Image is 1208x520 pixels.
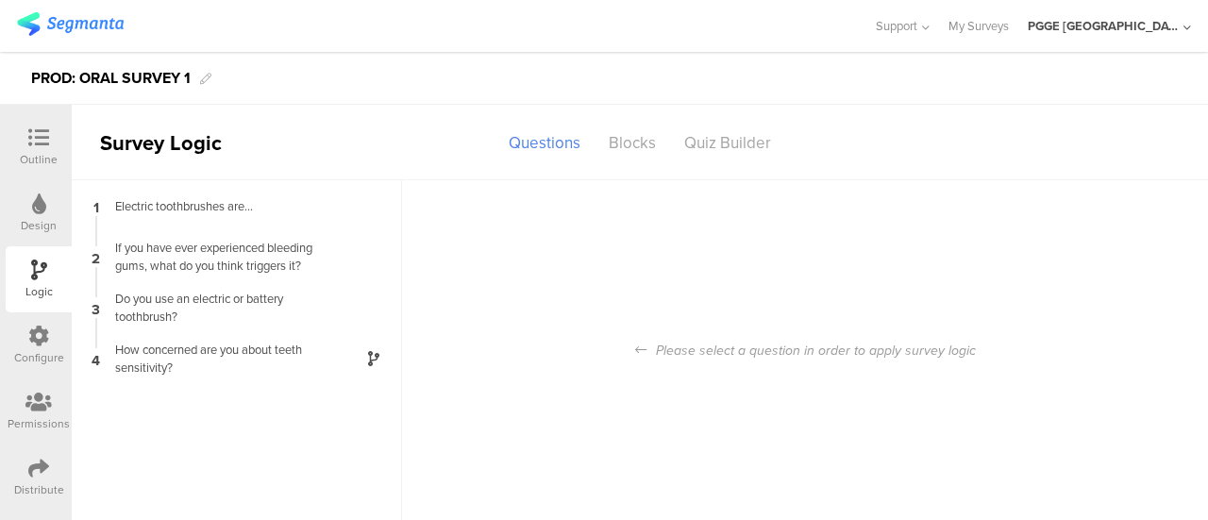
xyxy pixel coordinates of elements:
[20,151,58,168] div: Outline
[104,341,340,377] div: How concerned are you about teeth sensitivity?
[104,290,340,326] div: Do you use an electric or battery toothbrush?
[14,349,64,366] div: Configure
[595,126,670,159] div: Blocks
[92,297,100,318] span: 3
[402,180,1208,520] div: Please select a question in order to apply survey logic
[25,283,53,300] div: Logic
[21,217,57,234] div: Design
[14,481,64,498] div: Distribute
[17,12,124,36] img: segmanta logo
[104,197,340,215] div: Electric toothbrushes are…
[1028,17,1179,35] div: PGGE [GEOGRAPHIC_DATA]
[104,239,340,275] div: If you have ever experienced bleeding gums, what do you think triggers it?
[92,246,100,267] span: 2
[876,17,917,35] span: Support
[72,127,289,159] div: Survey Logic
[92,348,100,369] span: 4
[495,126,595,159] div: Questions
[670,126,785,159] div: Quiz Builder
[93,195,99,216] span: 1
[8,415,70,432] div: Permissions
[31,63,191,93] div: PROD: ORAL SURVEY 1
